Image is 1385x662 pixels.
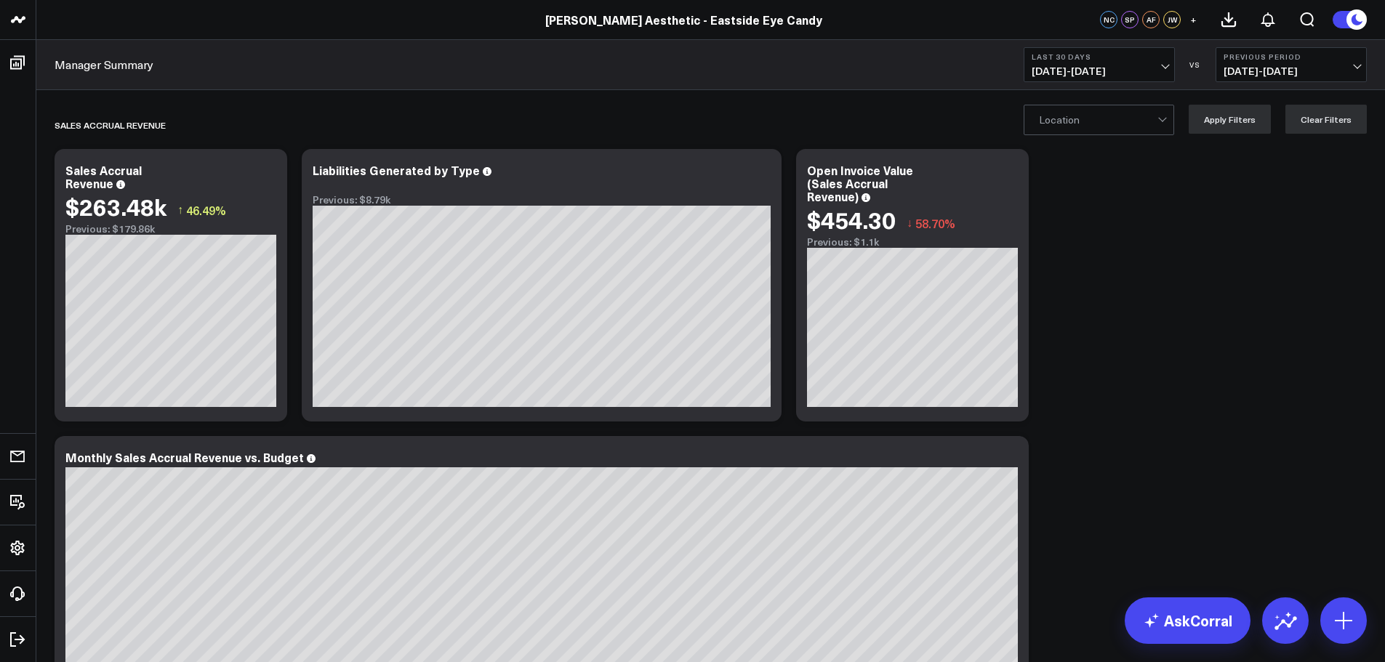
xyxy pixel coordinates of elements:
[807,206,896,233] div: $454.30
[313,162,480,178] div: Liabilities Generated by Type
[1285,105,1367,134] button: Clear Filters
[186,202,226,218] span: 46.49%
[545,12,822,28] a: [PERSON_NAME] Aesthetic - Eastside Eye Candy
[1189,105,1271,134] button: Apply Filters
[807,162,913,204] div: Open Invoice Value (Sales Accrual Revenue)
[807,236,1018,248] div: Previous: $1.1k
[55,108,166,142] div: Sales Accrual Revenue
[1182,60,1208,69] div: VS
[65,193,166,219] div: $263.48k
[1224,65,1359,77] span: [DATE] - [DATE]
[1184,11,1202,28] button: +
[65,223,276,235] div: Previous: $179.86k
[1121,11,1139,28] div: SP
[907,214,912,233] span: ↓
[1163,11,1181,28] div: JW
[1224,52,1359,61] b: Previous Period
[1142,11,1160,28] div: AF
[1032,65,1167,77] span: [DATE] - [DATE]
[313,194,771,206] div: Previous: $8.79k
[65,449,304,465] div: Monthly Sales Accrual Revenue vs. Budget
[1032,52,1167,61] b: Last 30 Days
[915,215,955,231] span: 58.70%
[1216,47,1367,82] button: Previous Period[DATE]-[DATE]
[1100,11,1117,28] div: NC
[1125,597,1250,644] a: AskCorral
[65,162,142,191] div: Sales Accrual Revenue
[55,57,153,73] a: Manager Summary
[177,201,183,219] span: ↑
[1024,47,1175,82] button: Last 30 Days[DATE]-[DATE]
[1190,15,1197,25] span: +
